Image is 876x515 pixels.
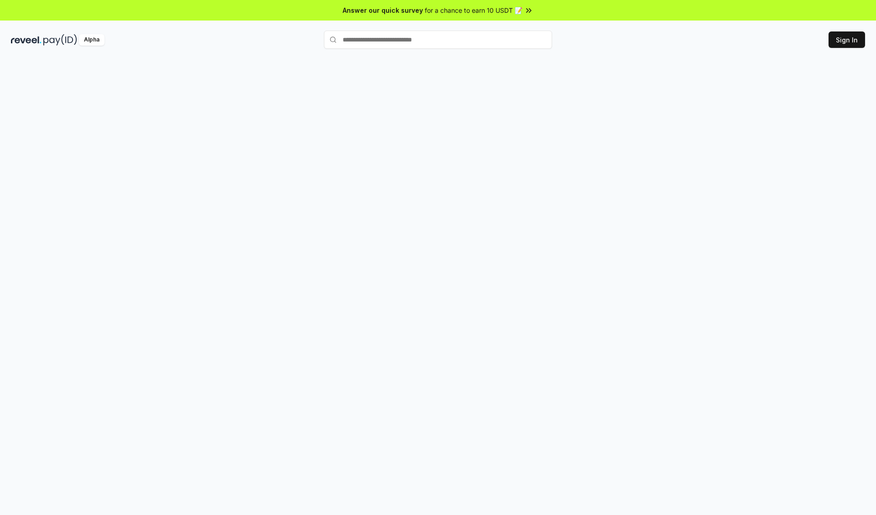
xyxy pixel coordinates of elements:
span: Answer our quick survey [343,5,423,15]
div: Alpha [79,34,104,46]
button: Sign In [829,31,865,48]
img: pay_id [43,34,77,46]
img: reveel_dark [11,34,42,46]
span: for a chance to earn 10 USDT 📝 [425,5,522,15]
